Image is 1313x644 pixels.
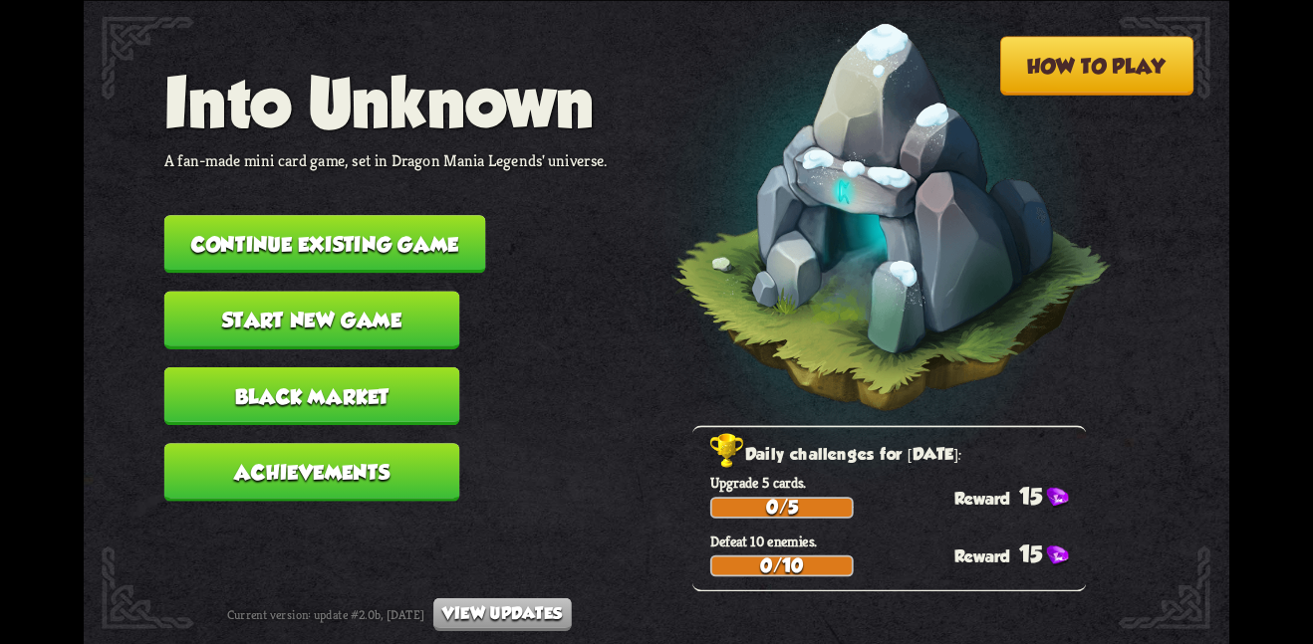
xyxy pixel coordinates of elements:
[164,149,608,170] p: A fan-made mini card game, set in Dragon Mania Legends' universe.
[164,366,460,424] button: Black Market
[710,440,1086,469] h2: Daily challenges for [DATE]:
[710,473,1086,492] p: Upgrade 5 cards.
[1000,36,1194,95] button: How to play
[712,556,852,574] div: 0/10
[712,499,852,517] div: 0/5
[433,597,571,630] button: View updates
[954,540,1086,566] div: 15
[164,215,486,273] button: Continue existing game
[954,483,1086,509] div: 15
[164,291,460,348] button: Start new game
[227,597,572,630] div: Current version: update #2.0b, [DATE]
[164,443,460,501] button: Achievements
[710,433,745,469] img: Golden_Trophy_Icon.png
[710,532,1086,550] p: Defeat 10 enemies.
[164,63,608,140] h1: Into Unknown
